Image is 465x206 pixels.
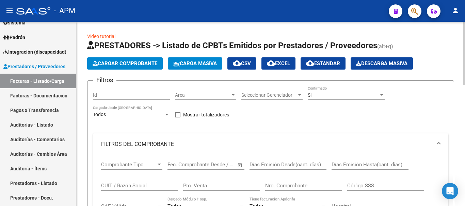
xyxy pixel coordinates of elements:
input: Start date [167,162,190,168]
span: (alt+q) [377,43,393,50]
span: Sistema [3,19,26,26]
mat-panel-title: FILTROS DEL COMPROBANTE [101,141,432,148]
span: Comprobante Tipo [101,162,156,168]
button: CSV [227,57,256,70]
button: Estandar [301,57,346,70]
button: Descarga Masiva [351,57,413,70]
mat-icon: person [451,6,460,15]
button: Open calendar [236,161,244,169]
span: Todos [93,112,106,117]
span: Seleccionar Gerenciador [241,92,296,98]
span: CSV [233,60,251,67]
mat-icon: cloud_download [233,59,241,67]
mat-icon: cloud_download [306,59,314,67]
button: EXCEL [261,57,295,70]
button: Cargar Comprobante [87,57,163,70]
a: Video tutorial [87,34,115,39]
div: Open Intercom Messenger [442,183,458,199]
app-download-masive: Descarga masiva de comprobantes (adjuntos) [351,57,413,70]
span: Estandar [306,60,340,67]
span: Mostrar totalizadores [183,111,229,119]
mat-expansion-panel-header: FILTROS DEL COMPROBANTE [93,133,448,155]
mat-icon: menu [5,6,14,15]
span: Prestadores / Proveedores [3,63,65,70]
span: Si [308,92,311,98]
h3: Filtros [93,75,116,85]
button: Carga Masiva [168,57,222,70]
span: Cargar Comprobante [93,60,157,67]
mat-icon: cloud_download [267,59,275,67]
span: Carga Masiva [173,60,217,67]
span: PRESTADORES -> Listado de CPBTs Emitidos por Prestadores / Proveedores [87,41,377,50]
span: EXCEL [267,60,290,67]
span: Area [175,92,230,98]
span: Padrón [3,34,25,41]
span: Integración (discapacidad) [3,48,66,56]
input: End date [196,162,229,168]
span: - APM [54,3,75,18]
span: Descarga Masiva [356,60,407,67]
